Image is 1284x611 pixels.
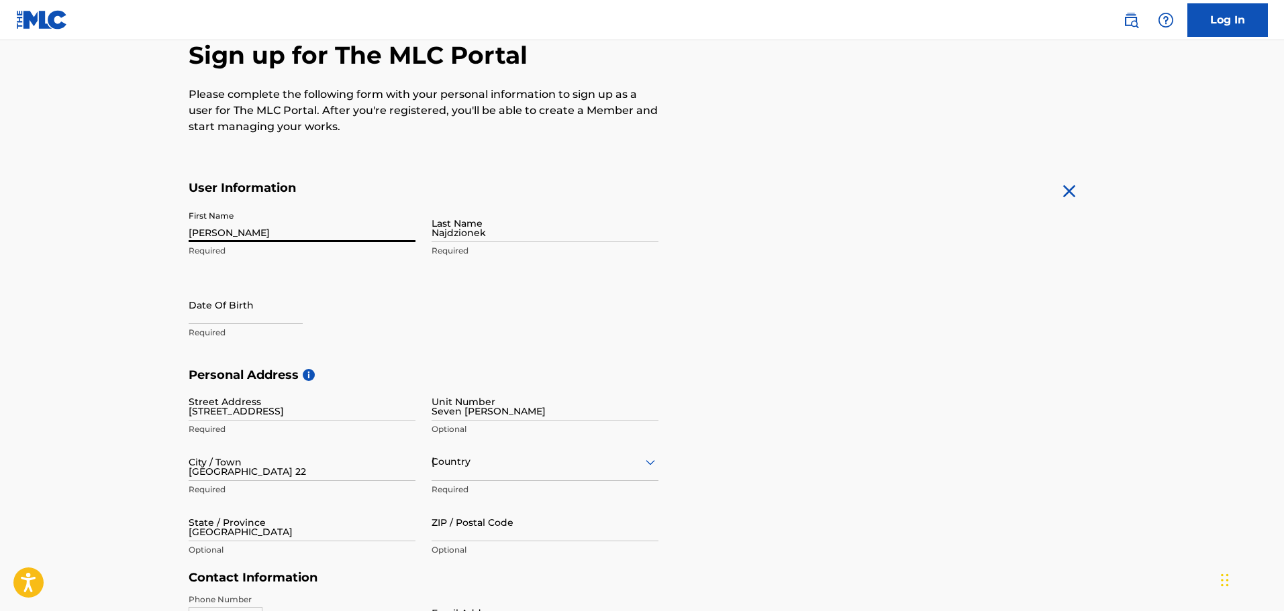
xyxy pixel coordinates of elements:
span: i [303,369,315,381]
p: Please complete the following form with your personal information to sign up as a user for The ML... [189,87,658,135]
div: Help [1152,7,1179,34]
p: Required [189,327,415,339]
iframe: Chat Widget [1217,547,1284,611]
img: search [1123,12,1139,28]
p: Required [189,423,415,435]
p: Required [189,245,415,257]
h5: Personal Address [189,368,1096,383]
div: Drag [1221,560,1229,600]
img: help [1158,12,1174,28]
h2: Sign up for The MLC Portal [189,40,1096,70]
p: Required [432,245,658,257]
p: Optional [432,544,658,556]
img: close [1058,180,1080,202]
p: Optional [432,423,658,435]
a: Log In [1187,3,1268,37]
p: Required [432,484,658,496]
h5: Contact Information [189,570,658,586]
a: Public Search [1118,7,1144,34]
p: Required [189,484,415,496]
p: Optional [189,544,415,556]
img: MLC Logo [16,10,68,30]
h5: User Information [189,180,658,196]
